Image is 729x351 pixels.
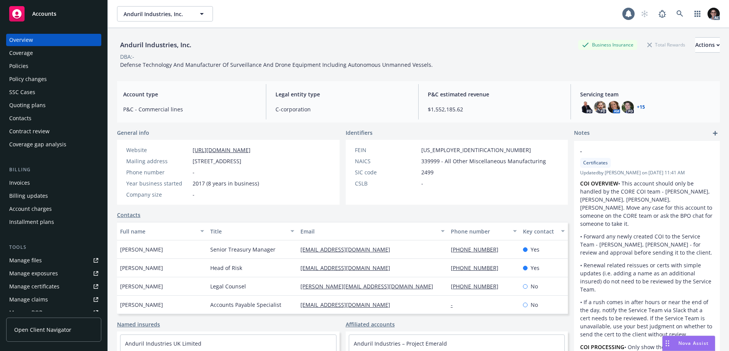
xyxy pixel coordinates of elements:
div: Key contact [523,227,556,235]
span: Nova Assist [678,340,709,346]
a: Billing updates [6,190,101,202]
div: Coverage [9,47,33,59]
a: Installment plans [6,216,101,228]
div: Year business started [126,179,190,187]
a: [PHONE_NUMBER] [451,283,505,290]
div: Manage claims [9,293,48,306]
a: Accounts [6,3,101,25]
div: Billing updates [9,190,48,202]
div: NAICS [355,157,418,165]
a: Contract review [6,125,101,137]
div: Policy changes [9,73,47,85]
span: 339999 - All Other Miscellaneous Manufacturing [421,157,546,165]
span: Accounts Payable Specialist [210,301,281,309]
span: Servicing team [580,90,714,98]
span: Anduril Industries, Inc. [124,10,190,18]
a: SSC Cases [6,86,101,98]
p: • Forward any newly created COI to the Service Team - [PERSON_NAME], [PERSON_NAME] - for review a... [580,232,714,257]
a: Quoting plans [6,99,101,111]
span: Yes [531,264,539,272]
div: Account charges [9,203,52,215]
span: General info [117,129,149,137]
a: Search [672,6,688,22]
img: photo [708,8,720,20]
img: photo [608,101,620,113]
strong: COI OVERVIEW [580,180,618,187]
span: [PERSON_NAME] [120,282,163,290]
span: Senior Treasury Manager [210,245,275,253]
a: Contacts [6,112,101,124]
div: Anduril Industries, Inc. [117,40,195,50]
span: Head of Risk [210,264,242,272]
a: Start snowing [637,6,652,22]
div: Manage certificates [9,280,59,293]
a: Report a Bug [655,6,670,22]
span: Open Client Navigator [14,326,71,334]
a: Policy changes [6,73,101,85]
div: Overview [9,34,33,46]
div: Phone number [126,168,190,176]
div: Company size [126,190,190,199]
a: - [451,301,459,308]
span: 2017 (8 years in business) [193,179,259,187]
div: Title [210,227,286,235]
a: Manage claims [6,293,101,306]
span: Identifiers [346,129,373,137]
a: +15 [637,105,645,109]
div: DBA: - [120,53,134,61]
div: Total Rewards [643,40,689,50]
div: Quoting plans [9,99,46,111]
span: P&C - Commercial lines [123,105,257,113]
span: - [193,190,195,199]
span: Updated by [PERSON_NAME] on [DATE] 11:41 AM [580,169,714,176]
div: Installment plans [9,216,54,228]
span: $1,552,185.62 [428,105,561,113]
div: Manage exposures [9,267,58,280]
a: [EMAIL_ADDRESS][DOMAIN_NAME] [300,301,396,308]
a: Anduril Industries UK Limited [125,340,201,347]
a: Manage exposures [6,267,101,280]
div: Email [300,227,436,235]
div: Billing [6,166,101,174]
div: SIC code [355,168,418,176]
strong: COI PROCESSING [580,343,624,351]
button: Anduril Industries, Inc. [117,6,213,22]
div: Phone number [451,227,508,235]
a: Manage files [6,254,101,267]
a: add [711,129,720,138]
a: Contacts [117,211,140,219]
span: No [531,301,538,309]
span: - [193,168,195,176]
span: P&C estimated revenue [428,90,561,98]
a: Named insureds [117,320,160,328]
a: Switch app [690,6,705,22]
p: • This account should only be handled by the CORE COI team - [PERSON_NAME], [PERSON_NAME], [PERSO... [580,179,714,228]
a: [PHONE_NUMBER] [451,246,505,253]
span: Yes [531,245,539,253]
a: [PERSON_NAME][EMAIL_ADDRESS][DOMAIN_NAME] [300,283,439,290]
div: Mailing address [126,157,190,165]
span: Legal Counsel [210,282,246,290]
div: Manage BORs [9,306,45,319]
a: Coverage [6,47,101,59]
a: [PHONE_NUMBER] [451,264,505,272]
div: Business Insurance [578,40,637,50]
a: Policies [6,60,101,72]
img: photo [594,101,606,113]
div: Contract review [9,125,49,137]
button: Nova Assist [662,336,715,351]
p: • If a rush comes in after hours or near the end of the day, notify the Service Team via Slack th... [580,298,714,338]
div: SSC Cases [9,86,35,98]
button: Phone number [448,222,520,240]
a: Manage certificates [6,280,101,293]
a: Coverage gap analysis [6,138,101,151]
div: CSLB [355,179,418,187]
a: [EMAIL_ADDRESS][DOMAIN_NAME] [300,264,396,272]
div: Manage files [9,254,42,267]
a: Invoices [6,177,101,189]
span: - [421,179,423,187]
div: Website [126,146,190,154]
a: Affiliated accounts [346,320,395,328]
span: [STREET_ADDRESS] [193,157,241,165]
